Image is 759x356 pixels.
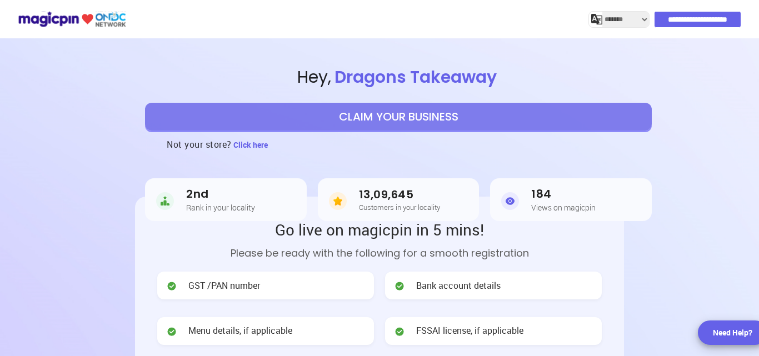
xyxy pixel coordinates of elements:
[188,279,260,292] span: GST /PAN number
[156,190,174,212] img: Rank
[416,279,501,292] span: Bank account details
[531,188,596,200] h3: 184
[416,324,523,337] span: FSSAI license, if applicable
[186,203,255,212] h5: Rank in your locality
[167,131,232,158] h3: Not your store?
[186,188,255,200] h3: 2nd
[157,245,602,260] p: Please be ready with the following for a smooth registration
[501,190,519,212] img: Views
[591,14,602,25] img: j2MGCQAAAABJRU5ErkJggg==
[359,188,440,201] h3: 13,09,645
[166,280,177,292] img: check
[531,203,596,212] h5: Views on magicpin
[394,280,405,292] img: check
[359,203,440,211] h5: Customers in your locality
[331,65,500,89] span: Dragons Takeaway
[188,324,292,337] span: Menu details, if applicable
[166,326,177,337] img: check
[329,190,347,212] img: Customers
[394,326,405,337] img: check
[713,327,752,338] div: Need Help?
[233,139,268,150] span: Click here
[157,219,602,240] h2: Go live on magicpin in 5 mins!
[18,9,126,29] img: ondc-logo-new-small.8a59708e.svg
[145,103,652,131] button: CLAIM YOUR BUSINESS
[38,66,759,89] span: Hey ,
